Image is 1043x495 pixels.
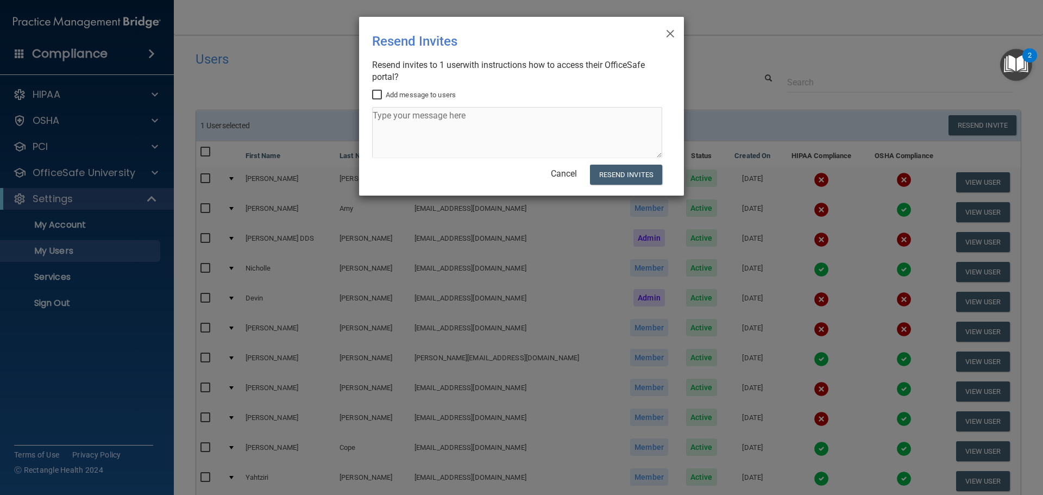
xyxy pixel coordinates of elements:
div: Resend invites to 1 user with instructions how to access their OfficeSafe portal? [372,59,662,83]
div: Resend Invites [372,26,626,57]
div: 2 [1028,55,1032,70]
label: Add message to users [372,89,456,102]
a: Cancel [551,168,577,179]
input: Add message to users [372,91,385,99]
button: Open Resource Center, 2 new notifications [1000,49,1032,81]
button: Resend Invites [590,165,662,185]
span: × [665,21,675,43]
iframe: Drift Widget Chat Controller [855,418,1030,461]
